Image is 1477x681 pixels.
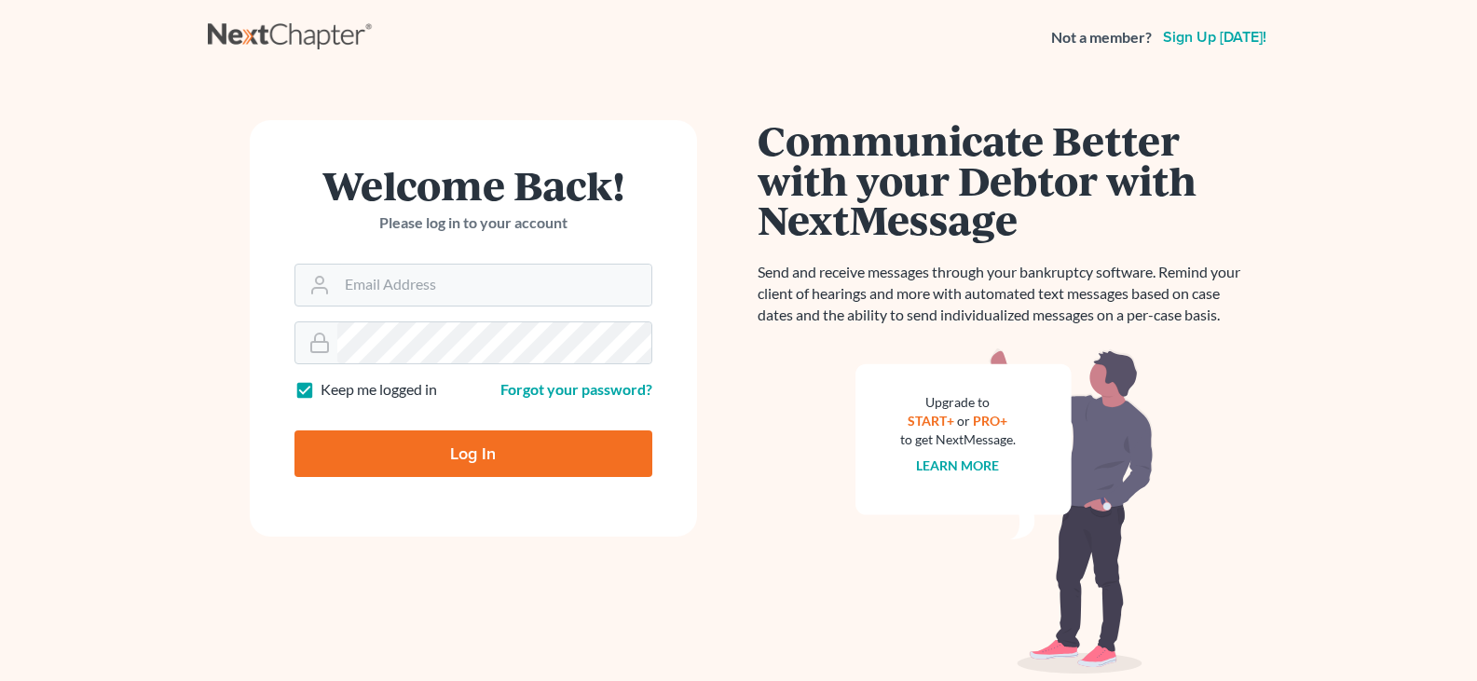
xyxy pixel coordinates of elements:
[758,120,1251,239] h1: Communicate Better with your Debtor with NextMessage
[294,165,652,205] h1: Welcome Back!
[957,413,970,429] span: or
[321,379,437,401] label: Keep me logged in
[337,265,651,306] input: Email Address
[294,212,652,234] p: Please log in to your account
[900,430,1016,449] div: to get NextMessage.
[1051,27,1152,48] strong: Not a member?
[916,457,999,473] a: Learn more
[855,348,1154,674] img: nextmessage_bg-59042aed3d76b12b5cd301f8e5b87938c9018125f34e5fa2b7a6b67550977c72.svg
[900,393,1016,412] div: Upgrade to
[758,262,1251,326] p: Send and receive messages through your bankruptcy software. Remind your client of hearings and mo...
[500,380,652,398] a: Forgot your password?
[973,413,1007,429] a: PRO+
[294,430,652,477] input: Log In
[908,413,954,429] a: START+
[1159,30,1270,45] a: Sign up [DATE]!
